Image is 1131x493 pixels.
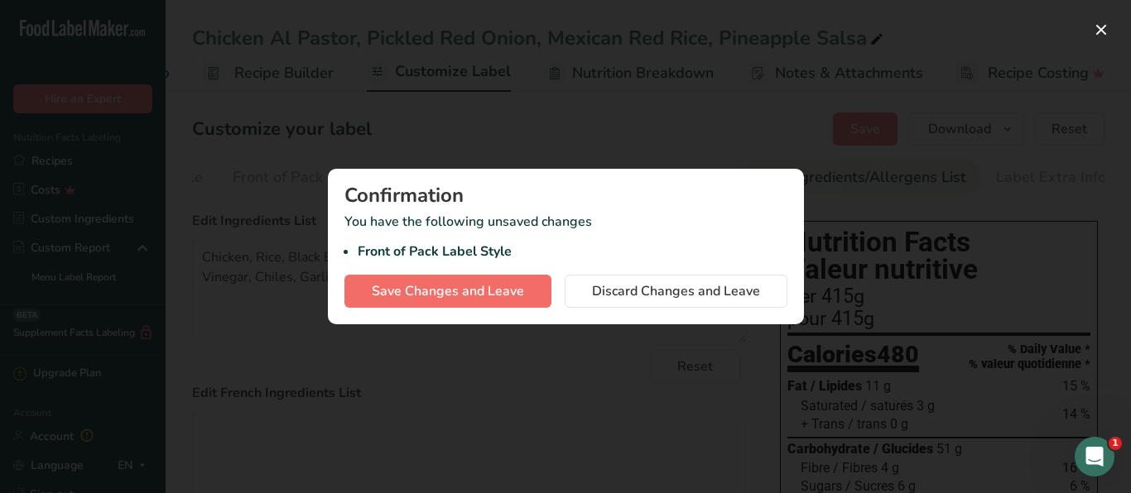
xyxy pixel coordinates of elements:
p: You have the following unsaved changes [344,212,787,261]
button: Save Changes and Leave [344,275,551,308]
span: 1 [1109,437,1122,450]
li: Front of Pack Label Style [358,242,787,261]
iframe: Intercom live chat [1075,437,1114,476]
span: Discard Changes and Leave [592,281,760,301]
span: Save Changes and Leave [372,281,524,301]
button: Discard Changes and Leave [565,275,787,308]
div: Confirmation [344,185,787,205]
